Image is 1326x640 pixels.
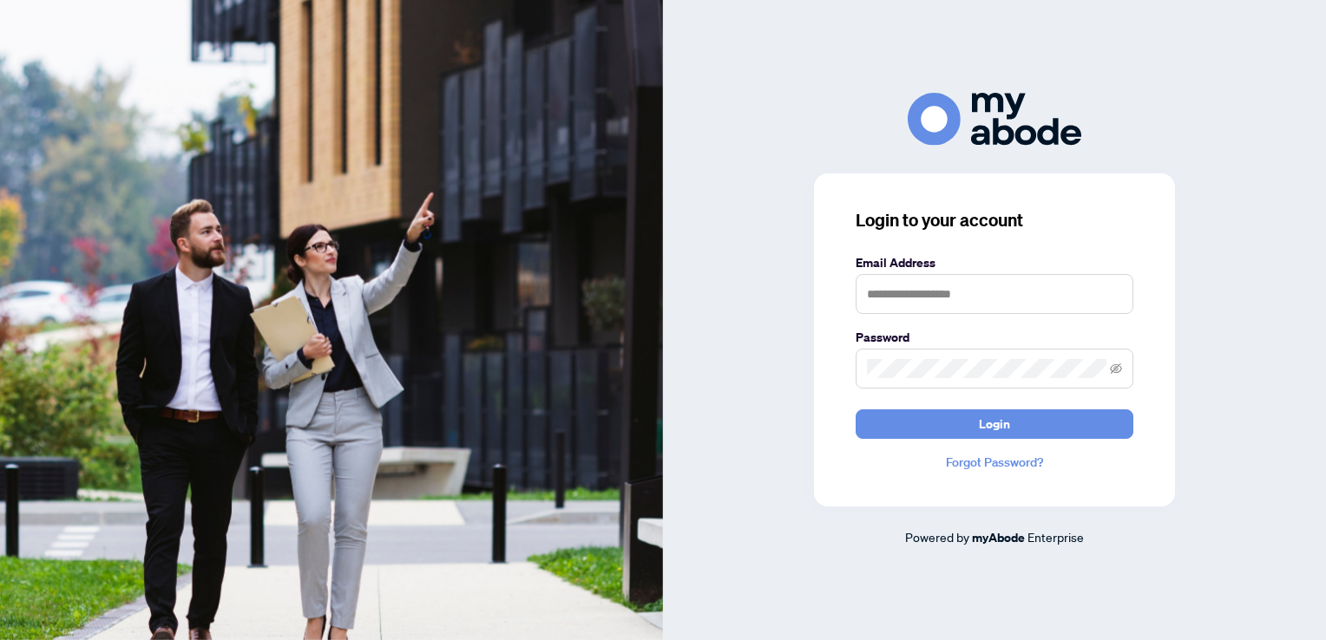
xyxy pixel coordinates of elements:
img: ma-logo [908,93,1081,146]
span: Login [979,410,1010,438]
a: Forgot Password? [856,453,1133,472]
label: Password [856,328,1133,347]
label: Email Address [856,253,1133,272]
span: Enterprise [1027,529,1084,545]
span: Powered by [905,529,969,545]
button: Login [856,409,1133,439]
h3: Login to your account [856,208,1133,232]
span: eye-invisible [1110,362,1122,375]
a: myAbode [972,528,1025,547]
